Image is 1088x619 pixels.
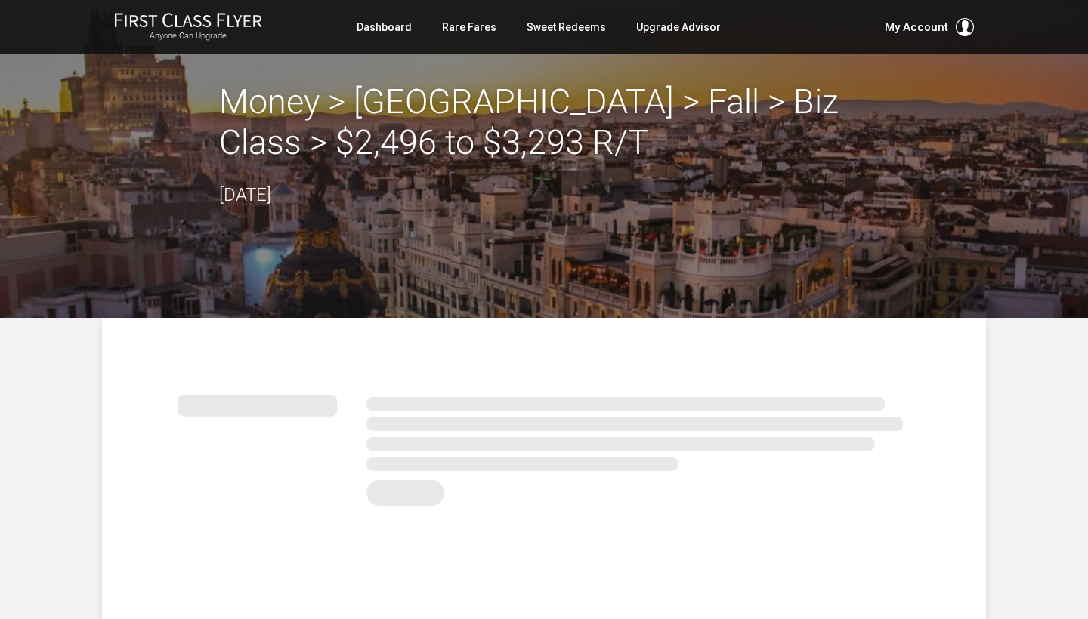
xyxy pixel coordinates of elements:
[219,184,271,205] time: [DATE]
[636,14,721,41] a: Upgrade Advisor
[885,18,948,36] span: My Account
[219,82,869,163] h2: Money > [GEOGRAPHIC_DATA] > Fall > Biz Class > $2,496 to $3,293 R/T
[114,12,262,28] img: First Class Flyer
[114,31,262,42] small: Anyone Can Upgrade
[527,14,606,41] a: Sweet Redeems
[885,18,974,36] button: My Account
[442,14,496,41] a: Rare Fares
[114,12,262,42] a: First Class FlyerAnyone Can Upgrade
[178,378,910,515] img: summary.svg
[357,14,412,41] a: Dashboard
